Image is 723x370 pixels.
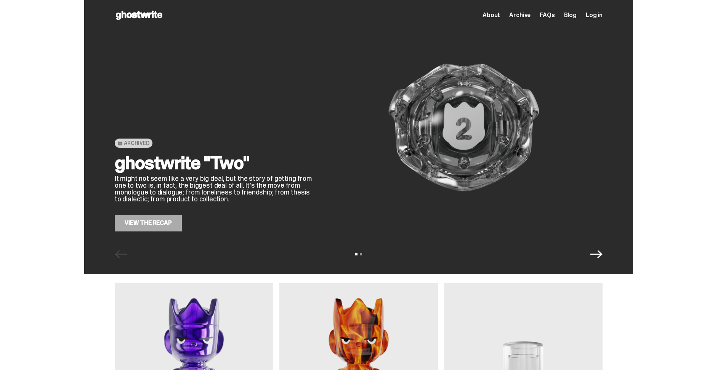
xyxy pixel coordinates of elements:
a: FAQs [540,12,555,18]
h2: ghostwrite "Two" [115,154,313,172]
img: ghostwrite "Two" [325,24,603,231]
a: Log in [586,12,603,18]
a: View the Recap [115,215,182,231]
span: Archived [124,140,149,146]
a: Blog [564,12,577,18]
a: Archive [509,12,531,18]
button: View slide 2 [360,253,362,255]
a: About [483,12,500,18]
button: Next [590,248,603,260]
p: It might not seem like a very big deal, but the story of getting from one to two is, in fact, the... [115,175,313,203]
button: View slide 1 [355,253,357,255]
